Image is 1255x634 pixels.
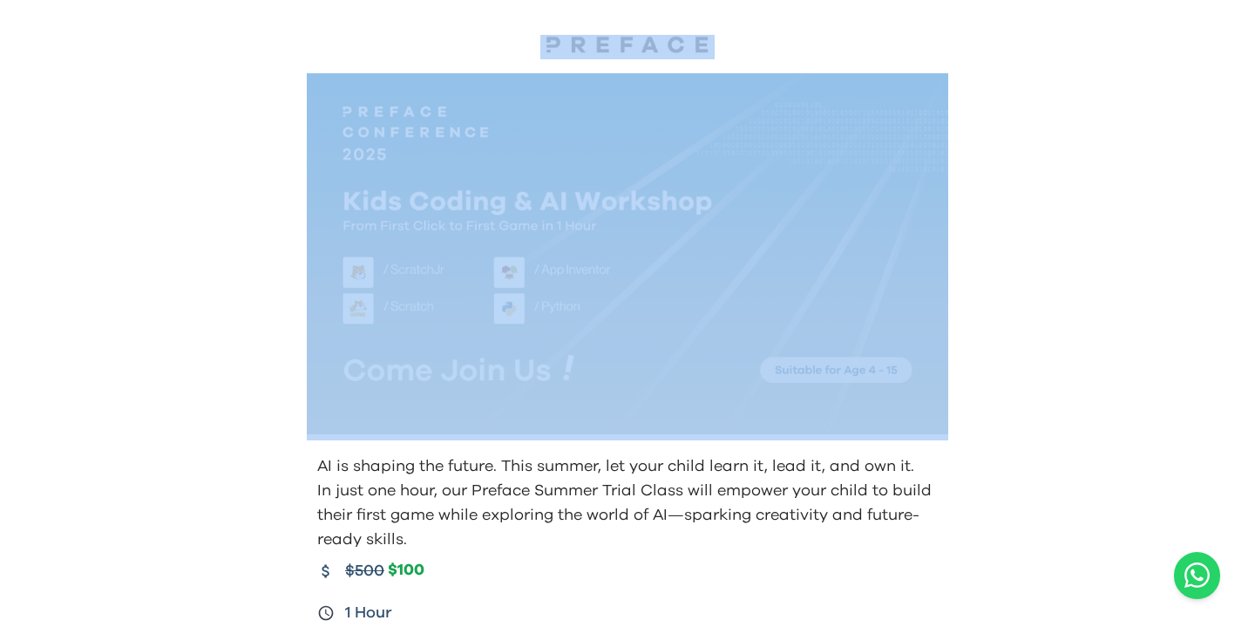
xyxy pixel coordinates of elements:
[317,479,941,552] p: In just one hour, our Preface Summer Trial Class will empower your child to build their first gam...
[1174,552,1220,599] button: Open WhatsApp chat
[345,559,384,583] span: $500
[317,454,941,479] p: AI is shaping the future. This summer, let your child learn it, lead it, and own it.
[307,73,948,434] img: Kids learning to code
[345,601,392,625] span: 1 Hour
[388,561,424,581] span: $100
[1174,552,1220,599] a: Chat with us on WhatsApp
[540,35,715,59] a: Preface Logo
[540,35,715,53] img: Preface Logo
